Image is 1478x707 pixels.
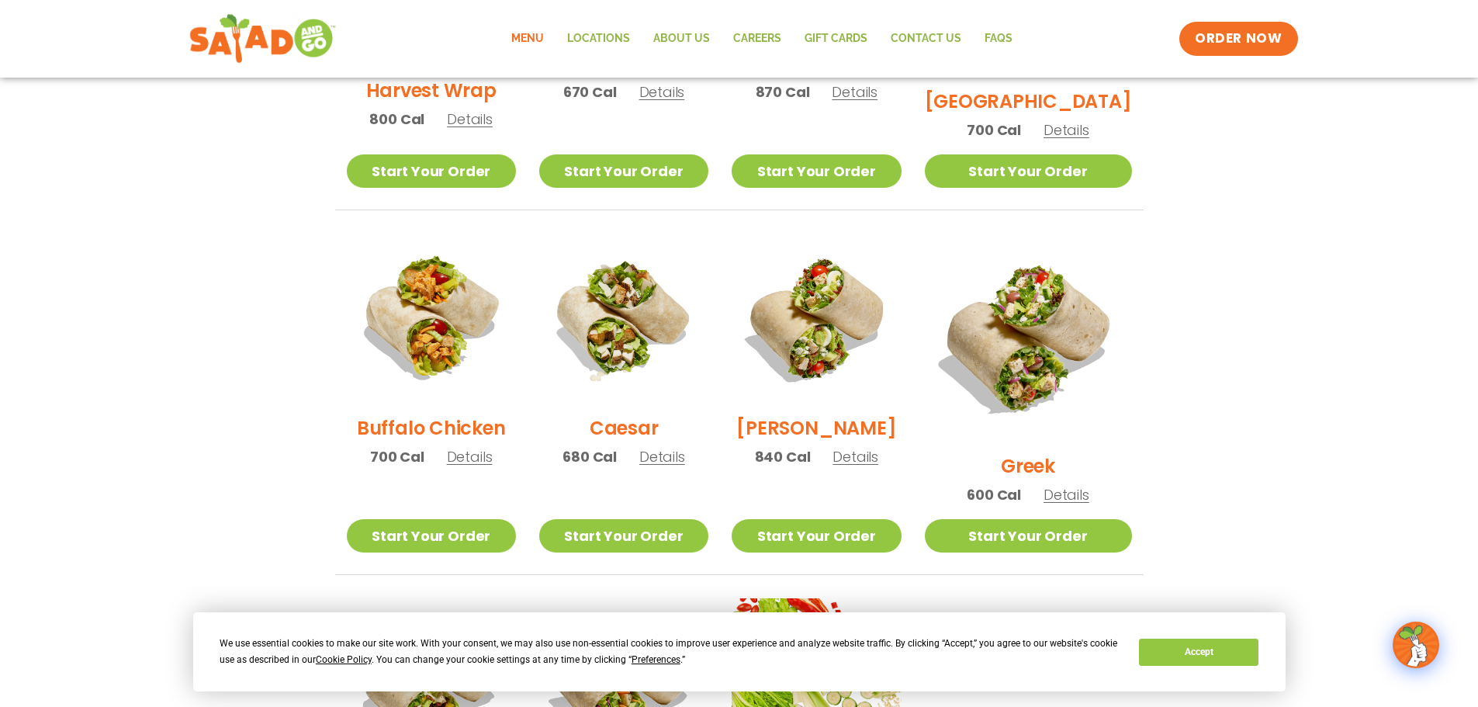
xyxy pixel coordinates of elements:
[539,519,708,553] a: Start Your Order
[732,519,901,553] a: Start Your Order
[1394,623,1438,667] img: wpChatIcon
[639,82,685,102] span: Details
[1001,452,1055,480] h2: Greek
[447,447,493,466] span: Details
[967,484,1021,505] span: 600 Cal
[973,21,1024,57] a: FAQs
[832,447,878,466] span: Details
[347,234,516,403] img: Product photo for Buffalo Chicken Wrap
[539,154,708,188] a: Start Your Order
[563,81,617,102] span: 670 Cal
[500,21,1024,57] nav: Menu
[316,654,372,665] span: Cookie Policy
[1044,485,1089,504] span: Details
[736,414,896,442] h2: [PERSON_NAME]
[632,654,680,665] span: Preferences
[793,21,879,57] a: GIFT CARDS
[925,234,1132,441] img: Product photo for Greek Wrap
[639,447,685,466] span: Details
[347,519,516,553] a: Start Your Order
[370,446,424,467] span: 700 Cal
[447,109,493,129] span: Details
[722,21,793,57] a: Careers
[925,88,1132,115] h2: [GEOGRAPHIC_DATA]
[539,234,708,403] img: Product photo for Caesar Wrap
[556,21,642,57] a: Locations
[369,109,424,130] span: 800 Cal
[925,154,1132,188] a: Start Your Order
[189,11,335,67] img: new-SAG-logo-768×292
[193,612,1286,691] div: Cookie Consent Prompt
[832,82,877,102] span: Details
[756,81,810,102] span: 870 Cal
[879,21,973,57] a: Contact Us
[590,414,659,442] h2: Caesar
[500,21,556,57] a: Menu
[347,154,516,188] a: Start Your Order
[755,446,811,467] span: 840 Cal
[357,414,505,442] h2: Buffalo Chicken
[925,519,1132,553] a: Start Your Order
[1139,639,1258,666] button: Accept
[1195,29,1282,48] span: ORDER NOW
[220,636,1120,668] div: We use essential cookies to make our site work. With your consent, we may also use non-essential ...
[562,446,617,467] span: 680 Cal
[1044,120,1089,140] span: Details
[642,21,722,57] a: About Us
[1179,22,1297,56] a: ORDER NOW
[732,154,901,188] a: Start Your Order
[967,120,1021,140] span: 700 Cal
[732,234,901,403] img: Product photo for Cobb Wrap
